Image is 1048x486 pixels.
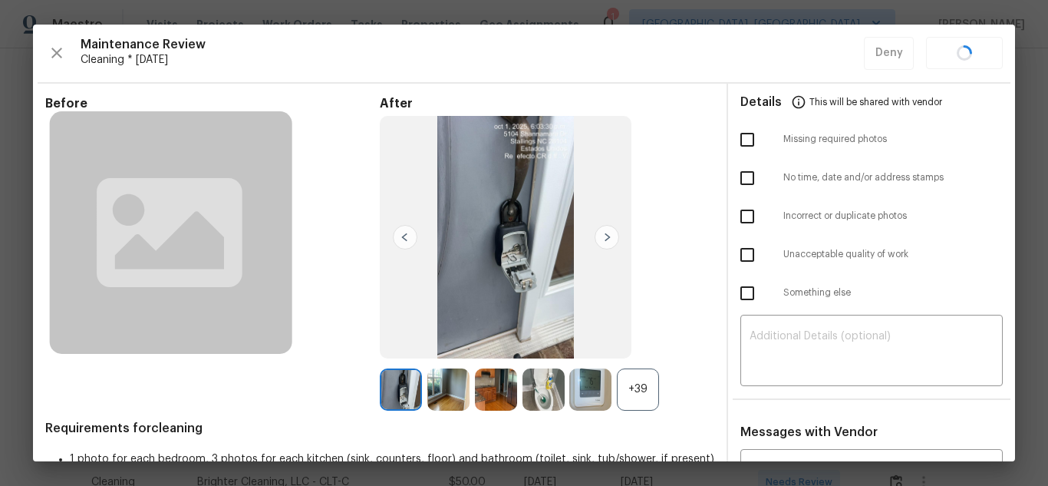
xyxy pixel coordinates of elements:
span: Messages with Vendor [740,426,878,438]
span: No time, date and/or address stamps [783,171,1003,184]
div: +39 [617,369,659,411]
div: Missing required photos [728,121,1015,159]
img: right-chevron-button-url [595,225,619,250]
div: Incorrect or duplicate photos [728,197,1015,236]
span: Before [45,96,380,111]
span: This will be shared with vendor [809,84,942,121]
span: Requirements for cleaning [45,421,714,436]
div: No time, date and/or address stamps [728,159,1015,197]
span: Maintenance Review [81,37,864,52]
span: Cleaning * [DATE] [81,52,864,68]
span: Missing required photos [783,133,1003,146]
span: Details [740,84,782,121]
span: Incorrect or duplicate photos [783,210,1003,223]
li: 1 photo for each bedroom, 3 photos for each kitchen (sink, counters, floor) and bathroom (toilet,... [70,451,714,467]
div: Unacceptable quality of work [728,236,1015,274]
div: Something else [728,274,1015,312]
span: Unacceptable quality of work [783,248,1003,261]
span: After [380,96,714,111]
span: Something else [783,286,1003,299]
img: left-chevron-button-url [393,225,417,250]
